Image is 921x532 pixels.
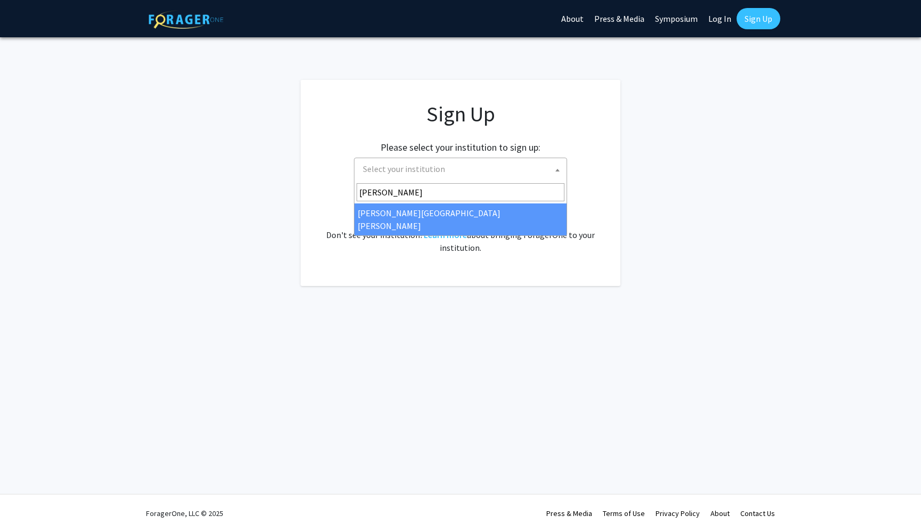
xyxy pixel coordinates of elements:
[424,230,467,240] a: Learn more about bringing ForagerOne to your institution
[359,158,567,180] span: Select your institution
[8,484,45,524] iframe: Chat
[656,509,700,518] a: Privacy Policy
[322,203,599,254] div: Already have an account? . Don't see your institution? about bringing ForagerOne to your institut...
[354,158,567,182] span: Select your institution
[149,10,223,29] img: ForagerOne Logo
[603,509,645,518] a: Terms of Use
[546,509,592,518] a: Press & Media
[322,101,599,127] h1: Sign Up
[710,509,730,518] a: About
[740,509,775,518] a: Contact Us
[381,142,540,153] h2: Please select your institution to sign up:
[354,203,567,235] li: [PERSON_NAME][GEOGRAPHIC_DATA][PERSON_NAME]
[146,495,223,532] div: ForagerOne, LLC © 2025
[363,163,445,174] span: Select your institution
[357,183,564,201] input: Search
[737,8,780,29] a: Sign Up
